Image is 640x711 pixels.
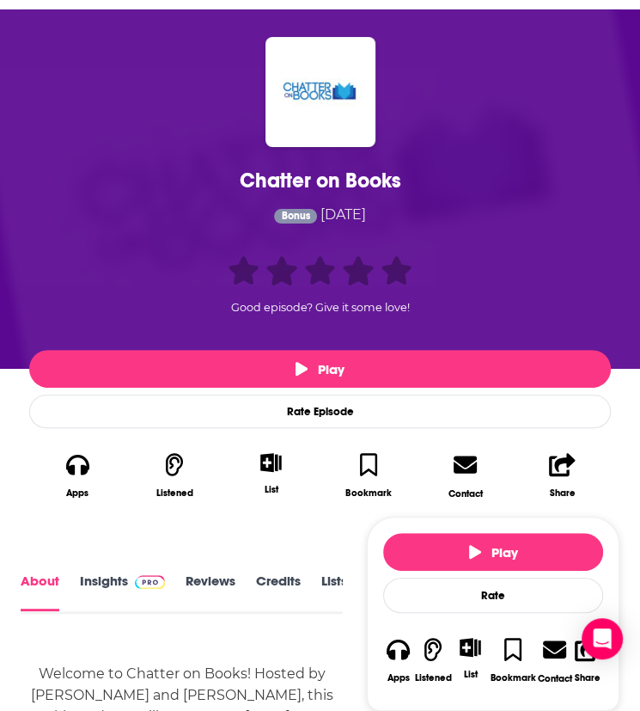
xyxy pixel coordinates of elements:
div: Apps [66,487,88,499]
button: Listened [413,627,452,695]
span: Good episode? Give it some love! [231,301,410,314]
div: Contact [538,672,572,684]
button: Bookmark [320,442,417,510]
div: Bookmark [491,672,536,683]
a: Contact [417,442,514,510]
div: [DATE] [62,204,577,228]
a: Credits [256,574,301,612]
span: Play [469,544,518,561]
button: Listened [126,442,223,510]
span: Play [296,361,344,377]
a: About [21,574,59,612]
div: Listened [156,487,193,499]
button: Share [514,442,611,510]
div: Share [550,487,576,499]
a: InsightsPodchaser Pro [80,574,165,612]
img: Chatter on Books [265,37,375,147]
button: Play [29,350,611,388]
div: Share [575,672,600,683]
img: Podchaser Pro [135,575,165,589]
div: List [464,668,478,680]
button: Show More Button [453,638,488,657]
div: Listened [414,672,451,683]
button: Bookmark [490,627,537,695]
a: Lists [321,574,347,612]
div: Contact [448,487,483,500]
div: Bookmark [345,487,391,499]
div: Apps [387,672,410,683]
a: Contact [537,627,573,695]
button: Show More Button [253,453,289,472]
span: Bonus [281,211,309,221]
div: List [265,483,278,495]
div: Open Intercom Messenger [582,618,623,659]
button: Share [573,627,603,695]
button: Apps [29,442,126,510]
div: Show More ButtonList [452,627,489,690]
div: Rate Episode [29,395,611,428]
div: Show More ButtonList [223,442,320,506]
div: Rate [383,578,603,613]
button: Apps [383,627,413,695]
button: Play [383,533,603,571]
a: Reviews [186,574,235,612]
